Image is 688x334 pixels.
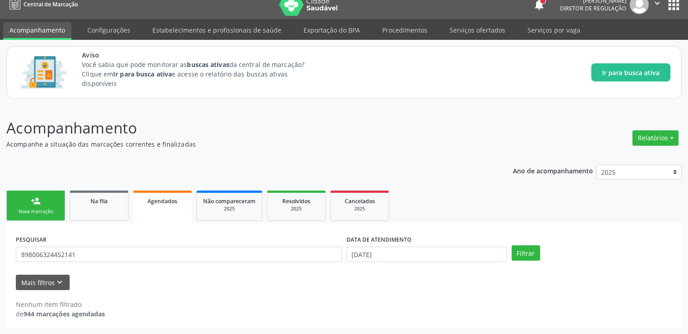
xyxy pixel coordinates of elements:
img: Imagem de CalloutCard [18,52,69,93]
button: Mais filtroskeyboard_arrow_down [16,275,70,291]
strong: buscas ativas [187,60,229,69]
p: Acompanhe a situação das marcações correntes e finalizadas [6,139,479,149]
a: Configurações [81,22,137,38]
p: Ano de acompanhamento [513,165,593,176]
strong: 944 marcações agendadas [24,310,105,318]
i: keyboard_arrow_down [55,277,65,287]
div: de [16,309,105,319]
div: 2025 [203,205,256,212]
span: Não compareceram [203,197,256,205]
div: 2025 [337,205,382,212]
span: Ir para busca ativa [602,68,660,77]
p: Acompanhamento [6,117,479,139]
input: Nome, CNS [16,247,342,262]
a: Procedimentos [376,22,434,38]
div: person_add [31,196,41,206]
button: Relatórios [632,130,679,146]
label: DATA DE ATENDIMENTO [346,233,412,247]
input: Selecione um intervalo [346,247,507,262]
span: Diretor de regulação [560,5,626,12]
strong: Ir para busca ativa [113,70,172,78]
a: Acompanhamento [3,22,71,40]
span: Central de Marcação [24,0,78,8]
a: Serviços por vaga [521,22,587,38]
div: Nenhum item filtrado [16,300,105,309]
span: Na fila [90,197,108,205]
button: Ir para busca ativa [591,63,670,81]
a: Exportação do BPA [297,22,366,38]
button: Filtrar [512,245,540,261]
label: PESQUISAR [16,233,47,247]
div: 2025 [274,205,319,212]
div: Nova marcação [13,208,58,215]
a: Serviços ofertados [443,22,512,38]
span: Resolvidos [282,197,310,205]
p: Você sabia que pode monitorar as da central de marcação? Clique em e acesse o relatório das busca... [82,60,321,88]
span: Aviso [82,50,321,60]
a: Estabelecimentos e profissionais de saúde [146,22,288,38]
span: Cancelados [345,197,375,205]
span: Agendados [147,197,177,205]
